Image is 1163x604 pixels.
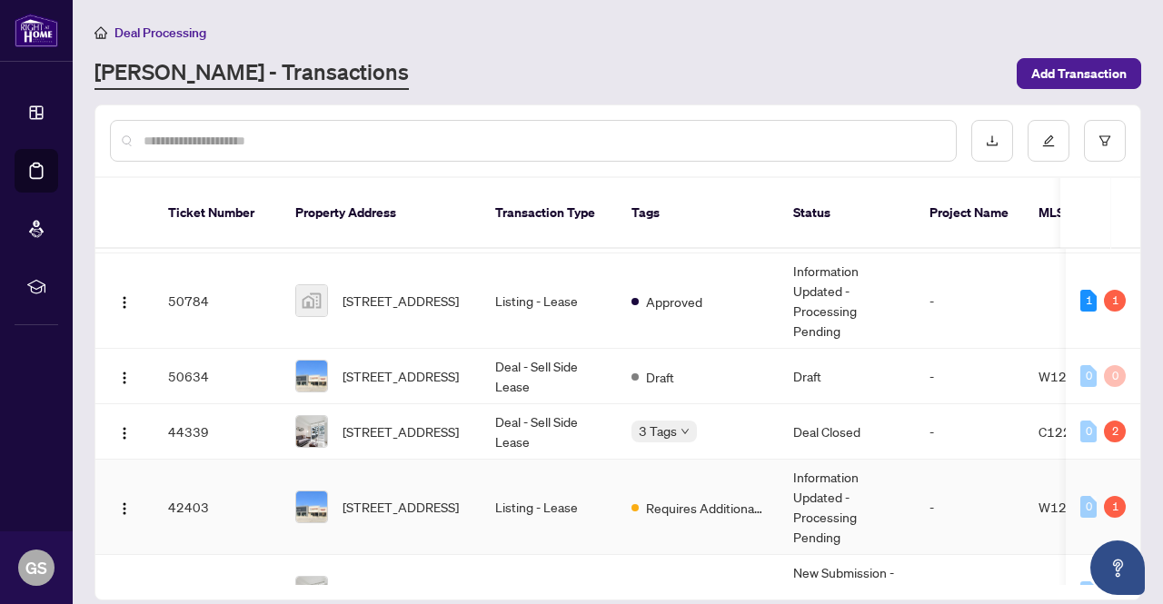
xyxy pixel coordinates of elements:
th: Transaction Type [481,178,617,249]
span: Approved [646,583,702,603]
div: 2 [1104,421,1126,442]
span: C12258238 [1039,584,1112,600]
div: 1 [1104,290,1126,312]
td: 44339 [154,404,281,460]
button: download [971,120,1013,162]
span: home [94,26,107,39]
td: Draft [779,349,915,404]
td: 42403 [154,460,281,555]
button: filter [1084,120,1126,162]
div: 1 [1080,290,1097,312]
div: 0 [1080,581,1097,603]
span: Deal Processing [114,25,206,41]
span: Draft [646,367,674,387]
div: 0 [1104,365,1126,387]
span: GS [25,555,47,580]
div: 0 [1080,496,1097,518]
th: Ticket Number [154,178,281,249]
td: - [915,349,1024,404]
td: Listing - Lease [481,253,617,349]
span: [STREET_ADDRESS] [343,421,459,441]
img: Logo [117,295,132,310]
span: W12258228 [1039,499,1116,515]
td: Deal - Sell Side Lease [481,404,617,460]
button: edit [1028,120,1069,162]
span: 3 Tags [639,421,677,441]
button: Logo [110,286,139,315]
span: download [986,134,999,147]
span: [STREET_ADDRESS] [343,582,459,602]
img: Logo [117,501,132,516]
div: 1 [1104,496,1126,518]
span: [STREET_ADDRESS] [343,366,459,386]
img: Logo [117,371,132,385]
img: thumbnail-img [296,285,327,316]
img: thumbnail-img [296,491,327,522]
div: 0 [1080,421,1097,442]
span: Requires Additional Docs [646,498,764,518]
button: Logo [110,417,139,446]
span: edit [1042,134,1055,147]
span: [STREET_ADDRESS] [343,497,459,517]
td: Deal Closed [779,404,915,460]
td: Information Updated - Processing Pending [779,253,915,349]
td: Deal - Sell Side Lease [481,349,617,404]
span: Approved [646,292,702,312]
td: - [915,460,1024,555]
img: logo [15,14,58,47]
td: - [915,404,1024,460]
th: Tags [617,178,779,249]
td: - [915,253,1024,349]
span: filter [1098,134,1111,147]
th: MLS # [1024,178,1133,249]
td: 50634 [154,349,281,404]
button: Logo [110,492,139,521]
td: Information Updated - Processing Pending [779,460,915,555]
th: Status [779,178,915,249]
button: Open asap [1090,540,1145,595]
th: Project Name [915,178,1024,249]
span: W12258228 [1039,368,1116,384]
td: 50784 [154,253,281,349]
td: Listing - Lease [481,460,617,555]
button: Add Transaction [1017,58,1141,89]
th: Property Address [281,178,481,249]
span: Add Transaction [1031,59,1127,88]
img: thumbnail-img [296,361,327,391]
span: down [681,427,690,436]
span: [STREET_ADDRESS] [343,291,459,311]
img: Logo [117,426,132,441]
div: 0 [1080,365,1097,387]
a: [PERSON_NAME] - Transactions [94,57,409,90]
span: C12258238 [1039,423,1112,440]
img: thumbnail-img [296,416,327,447]
button: Logo [110,361,139,391]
